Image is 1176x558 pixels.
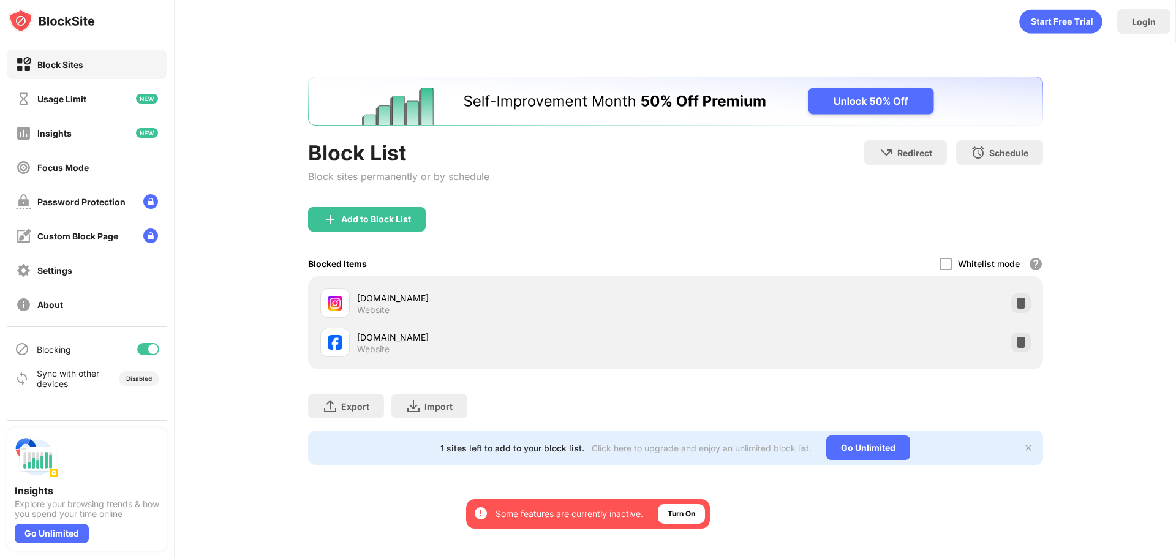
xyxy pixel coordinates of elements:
img: lock-menu.svg [143,194,158,209]
div: Whitelist mode [958,258,1020,269]
img: lock-menu.svg [143,228,158,243]
img: error-circle-white.svg [473,506,488,521]
div: Redirect [897,148,932,158]
div: Go Unlimited [15,524,89,543]
div: Go Unlimited [826,435,910,460]
img: favicons [328,335,342,350]
iframe: Banner [308,77,1043,126]
img: password-protection-off.svg [16,194,31,209]
div: Block sites permanently or by schedule [308,170,489,183]
img: new-icon.svg [136,128,158,138]
div: Export [341,401,369,412]
div: Import [424,401,453,412]
div: Website [357,304,390,315]
div: Some features are currently inactive. [496,508,643,520]
div: Sync with other devices [37,368,100,389]
div: Disabled [126,375,152,382]
img: focus-off.svg [16,160,31,175]
img: logo-blocksite.svg [9,9,95,33]
img: blocking-icon.svg [15,342,29,356]
img: new-icon.svg [136,94,158,104]
div: [DOMAIN_NAME] [357,292,676,304]
img: insights-off.svg [16,126,31,141]
div: animation [1019,9,1102,34]
div: 1 sites left to add to your block list. [440,443,584,453]
div: Schedule [989,148,1028,158]
div: Usage Limit [37,94,86,104]
img: block-on.svg [16,57,31,72]
img: settings-off.svg [16,263,31,278]
div: Insights [37,128,72,138]
img: push-insights.svg [15,435,59,480]
div: Blocking [37,344,71,355]
div: Website [357,344,390,355]
div: Blocked Items [308,258,367,269]
img: customize-block-page-off.svg [16,228,31,244]
div: Settings [37,265,72,276]
div: Login [1132,17,1156,27]
div: Custom Block Page [37,231,118,241]
div: Turn On [668,508,695,520]
div: Insights [15,484,159,497]
div: Click here to upgrade and enjoy an unlimited block list. [592,443,812,453]
img: x-button.svg [1023,443,1033,453]
div: Block List [308,140,489,165]
div: Focus Mode [37,162,89,173]
div: Add to Block List [341,214,411,224]
div: Block Sites [37,59,83,70]
img: time-usage-off.svg [16,91,31,107]
img: about-off.svg [16,297,31,312]
img: sync-icon.svg [15,371,29,386]
div: Explore your browsing trends & how you spend your time online [15,499,159,519]
div: Password Protection [37,197,126,207]
img: favicons [328,296,342,311]
div: [DOMAIN_NAME] [357,331,676,344]
div: About [37,300,63,310]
